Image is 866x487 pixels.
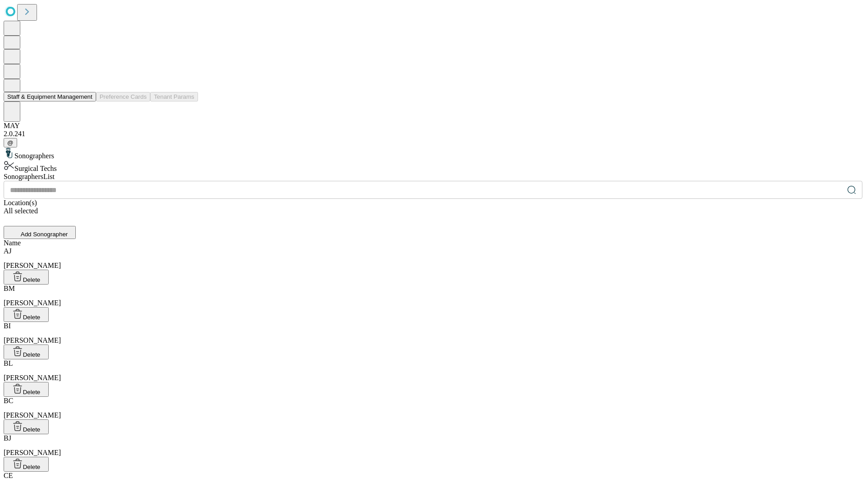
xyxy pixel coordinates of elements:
[23,464,41,470] span: Delete
[4,92,96,101] button: Staff & Equipment Management
[4,345,49,359] button: Delete
[4,207,862,215] div: All selected
[23,426,41,433] span: Delete
[4,434,11,442] span: BJ
[4,322,862,345] div: [PERSON_NAME]
[4,247,12,255] span: AJ
[23,276,41,283] span: Delete
[4,247,862,270] div: [PERSON_NAME]
[4,359,862,382] div: [PERSON_NAME]
[4,307,49,322] button: Delete
[4,457,49,472] button: Delete
[4,419,49,434] button: Delete
[4,199,37,207] span: Location(s)
[4,397,13,404] span: BC
[23,351,41,358] span: Delete
[150,92,198,101] button: Tenant Params
[7,139,14,146] span: @
[4,285,862,307] div: [PERSON_NAME]
[4,270,49,285] button: Delete
[4,472,13,479] span: CE
[21,231,68,238] span: Add Sonographer
[4,173,862,181] div: Sonographers List
[4,239,862,247] div: Name
[4,434,862,457] div: [PERSON_NAME]
[4,359,13,367] span: BL
[23,389,41,395] span: Delete
[4,226,76,239] button: Add Sonographer
[4,397,862,419] div: [PERSON_NAME]
[4,138,17,147] button: @
[4,122,862,130] div: MAY
[4,285,15,292] span: BM
[4,147,862,160] div: Sonographers
[96,92,150,101] button: Preference Cards
[4,160,862,173] div: Surgical Techs
[4,130,862,138] div: 2.0.241
[23,314,41,321] span: Delete
[4,322,11,330] span: BI
[4,382,49,397] button: Delete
